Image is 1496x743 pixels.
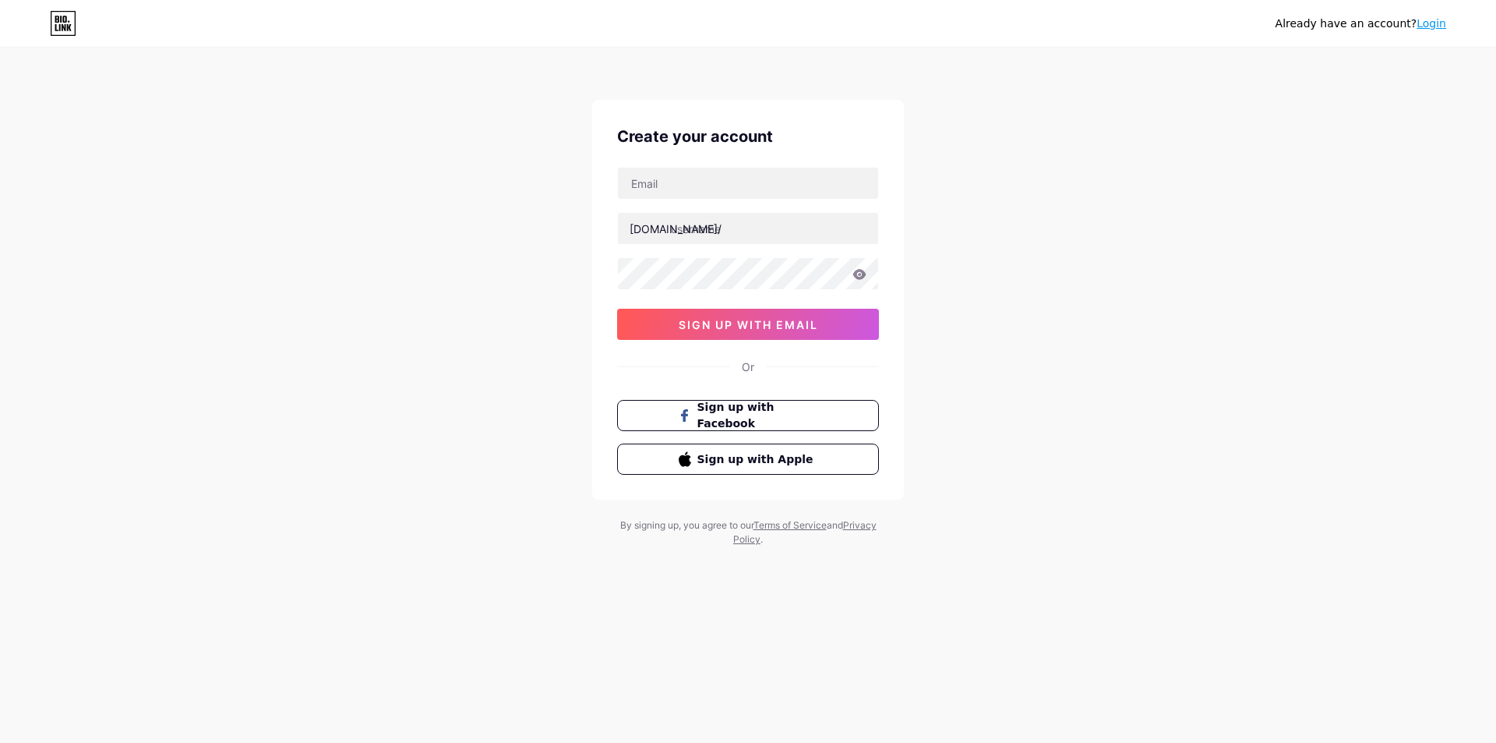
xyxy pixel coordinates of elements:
button: sign up with email [617,309,879,340]
div: [DOMAIN_NAME]/ [630,221,722,237]
span: Sign up with Apple [697,451,818,468]
div: Or [742,359,754,375]
div: By signing up, you agree to our and . [616,518,880,547]
div: Create your account [617,125,879,148]
a: Terms of Service [753,519,827,531]
input: Email [618,168,878,199]
button: Sign up with Facebook [617,400,879,431]
input: username [618,213,878,244]
div: Already have an account? [1275,16,1446,32]
span: sign up with email [679,318,818,331]
a: Login [1417,17,1446,30]
button: Sign up with Apple [617,444,879,475]
span: Sign up with Facebook [697,399,818,432]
